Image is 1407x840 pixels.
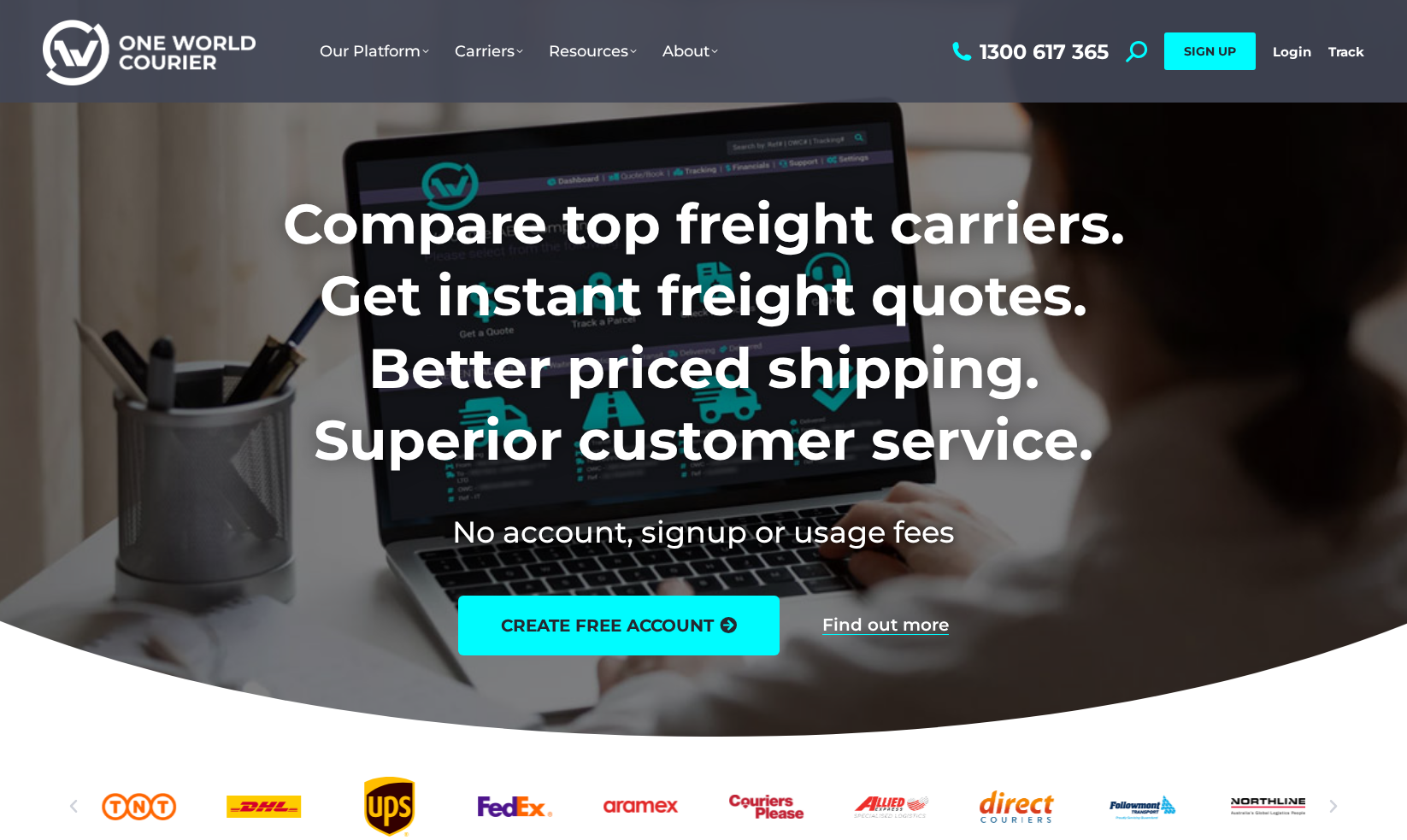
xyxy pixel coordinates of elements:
[855,777,929,837] div: 8 / 25
[102,777,176,837] div: 2 / 25
[822,616,949,635] a: Find out more
[1184,44,1236,59] span: SIGN UP
[170,188,1238,477] h1: Compare top freight carriers. Get instant freight quotes. Better priced shipping. Superior custom...
[320,42,429,61] span: Our Platform
[536,25,650,78] a: Resources
[1231,777,1305,837] div: 11 / 25
[980,777,1054,837] a: Direct Couriers logo
[948,41,1109,62] a: 1300 617 365
[603,777,678,837] div: 6 / 25
[549,42,637,61] span: Resources
[170,511,1238,553] h2: No account, signup or usage fees
[1231,777,1305,837] a: Northline logo
[1328,44,1364,60] a: Track
[729,777,804,837] a: Couriers Please logo
[603,777,678,837] a: Aramex_logo
[662,42,718,61] span: About
[729,777,804,837] div: 7 / 25
[855,777,929,837] a: Allied Express logo
[478,777,552,837] a: FedEx logo
[1273,44,1311,60] a: Login
[43,17,256,86] img: One World Courier
[352,777,427,837] a: UPS logo
[227,777,302,837] a: DHl logo
[1105,777,1180,837] a: Followmont transoirt web logo
[102,777,1305,837] div: Slides
[352,777,427,837] div: 4 / 25
[980,777,1054,837] div: 9 / 25
[227,777,302,837] div: 3 / 25
[478,777,552,837] div: 5 / 25
[455,42,523,61] span: Carriers
[442,25,536,78] a: Carriers
[650,25,731,78] a: About
[458,596,780,655] a: create free account
[1164,32,1256,70] a: SIGN UP
[307,25,442,78] a: Our Platform
[102,777,176,837] a: TNT logo Australian freight company
[1105,777,1180,837] div: 10 / 25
